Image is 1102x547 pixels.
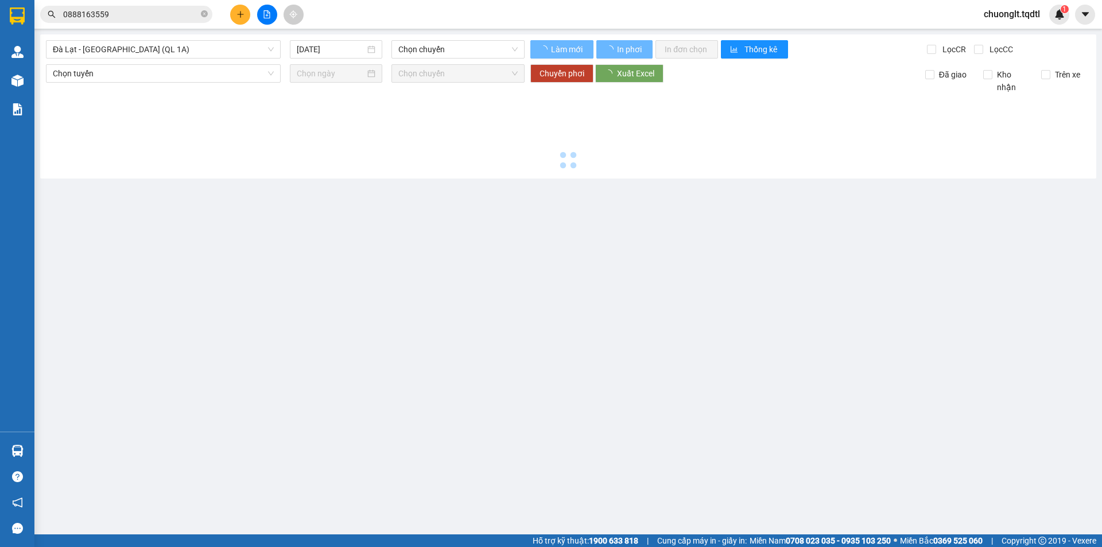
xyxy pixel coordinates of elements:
button: Làm mới [530,40,593,59]
span: plus [236,10,245,18]
span: bar-chart [730,45,740,55]
span: Đà Lạt - Sài Gòn (QL 1A) [53,41,274,58]
button: aim [284,5,304,25]
span: In phơi [617,43,643,56]
button: file-add [257,5,277,25]
button: Chuyển phơi [530,64,593,83]
button: Xuất Excel [595,64,663,83]
span: Trên xe [1050,68,1085,81]
span: copyright [1038,537,1046,545]
span: Chọn chuyến [398,65,518,82]
span: loading [606,45,615,53]
span: close-circle [201,9,208,20]
button: plus [230,5,250,25]
span: message [12,523,23,534]
span: Lọc CC [985,43,1015,56]
span: Chọn chuyến [398,41,518,58]
span: notification [12,497,23,508]
button: In phơi [596,40,653,59]
span: close-circle [201,10,208,17]
span: loading [540,45,549,53]
span: Cung cấp máy in - giấy in: [657,534,747,547]
img: solution-icon [11,103,24,115]
span: Lọc CR [938,43,968,56]
img: warehouse-icon [11,75,24,87]
span: Miền Bắc [900,534,983,547]
span: Làm mới [551,43,584,56]
span: 1 [1062,5,1066,13]
button: In đơn chọn [655,40,718,59]
span: caret-down [1080,9,1091,20]
button: bar-chartThống kê [721,40,788,59]
img: warehouse-icon [11,46,24,58]
span: | [991,534,993,547]
span: Thống kê [744,43,779,56]
span: Chọn tuyến [53,65,274,82]
img: logo-vxr [10,7,25,25]
img: icon-new-feature [1054,9,1065,20]
span: question-circle [12,471,23,482]
span: search [48,10,56,18]
span: aim [289,10,297,18]
input: Tìm tên, số ĐT hoặc mã đơn [63,8,199,21]
span: | [647,534,649,547]
strong: 0369 525 060 [933,536,983,545]
span: Xuất Excel [617,67,654,80]
span: Kho nhận [992,68,1033,94]
input: Chọn ngày [297,67,365,80]
strong: 1900 633 818 [589,536,638,545]
input: 13/10/2025 [297,43,365,56]
sup: 1 [1061,5,1069,13]
span: ⚪️ [894,538,897,543]
span: loading [604,69,617,77]
span: chuonglt.tqdtl [975,7,1049,21]
img: warehouse-icon [11,445,24,457]
span: Hỗ trợ kỹ thuật: [533,534,638,547]
span: file-add [263,10,271,18]
span: Miền Nam [750,534,891,547]
strong: 0708 023 035 - 0935 103 250 [786,536,891,545]
span: Đã giao [934,68,971,81]
button: caret-down [1075,5,1095,25]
